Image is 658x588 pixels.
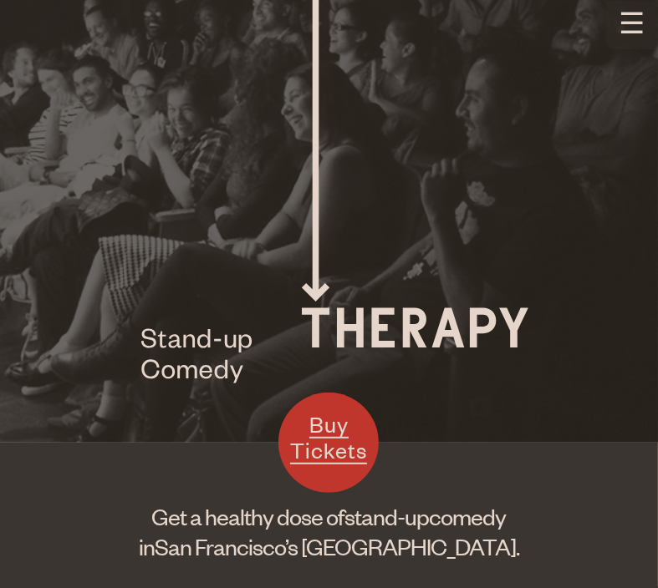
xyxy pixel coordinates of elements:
a: Buy Tickets [278,393,379,493]
span: [GEOGRAPHIC_DATA]. [301,532,519,560]
span: San Francisco’s [155,532,298,560]
span: stand-up [344,502,429,530]
h1: Get a healthy dose of comedy in [99,501,559,561]
span: Buy Tickets [290,410,367,464]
